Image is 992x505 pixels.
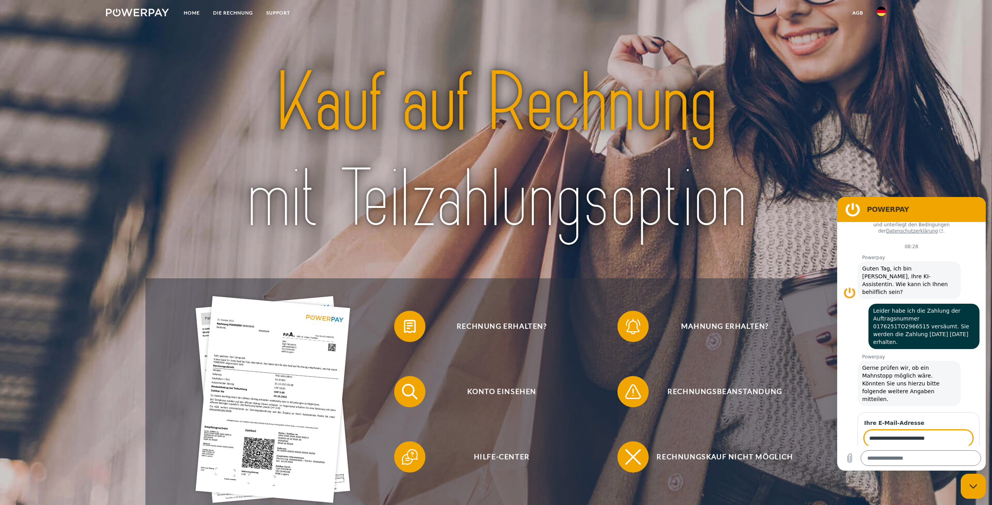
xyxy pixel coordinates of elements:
iframe: Messaging-Fenster [837,197,986,471]
img: title-powerpay_de.svg [186,50,805,252]
img: qb_warning.svg [623,382,643,401]
img: qb_bill.svg [400,317,420,336]
a: Home [177,6,206,20]
span: Hilfe-Center [406,441,597,473]
button: Mahnung erhalten? [617,311,821,342]
button: Rechnungskauf nicht möglich [617,441,821,473]
img: qb_close.svg [623,447,643,467]
span: Mahnung erhalten? [629,311,821,342]
iframe: Schaltfläche zum Öffnen des Messaging-Fensters; Konversation läuft [961,474,986,499]
img: qb_bell.svg [623,317,643,336]
span: Rechnungskauf nicht möglich [629,441,821,473]
img: logo-powerpay-white.svg [106,9,169,16]
button: Hilfe-Center [394,441,597,473]
a: agb [846,6,870,20]
img: qb_help.svg [400,447,420,467]
button: Rechnungsbeanstandung [617,376,821,407]
img: qb_search.svg [400,382,420,401]
span: Konto einsehen [406,376,597,407]
button: Konto einsehen [394,376,597,407]
button: Rechnung erhalten? [394,311,597,342]
img: single_invoice_powerpay_de.jpg [196,296,350,503]
a: DIE RECHNUNG [206,6,260,20]
span: Rechnungsbeanstandung [629,376,821,407]
span: Rechnung erhalten? [406,311,597,342]
img: de [877,7,886,16]
a: SUPPORT [260,6,297,20]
